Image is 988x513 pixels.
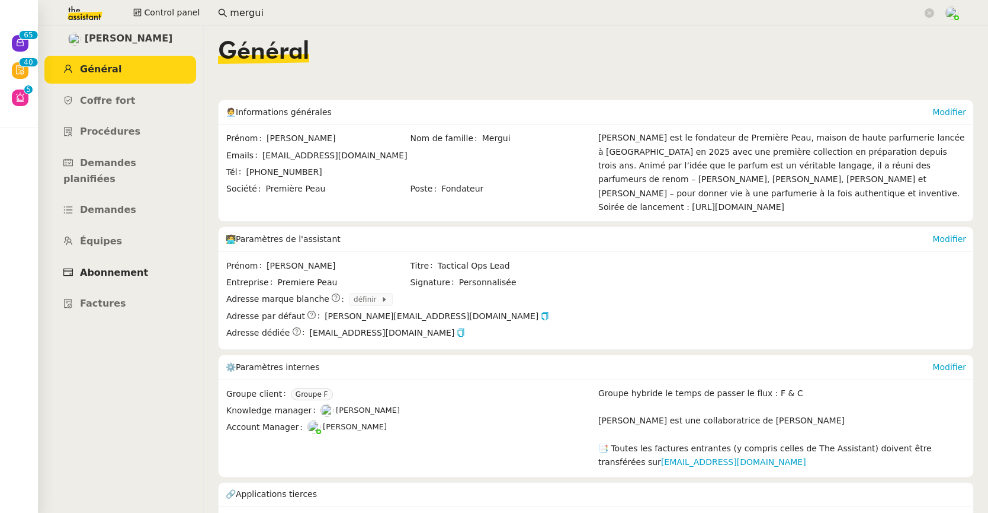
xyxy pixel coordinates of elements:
[80,126,140,137] span: Procédures
[44,228,196,256] a: Équipes
[236,107,332,117] span: Informations générales
[80,235,122,247] span: Équipes
[226,310,305,323] span: Adresse par défaut
[291,388,333,400] nz-tag: Groupe F
[226,132,267,145] span: Prénom
[226,420,307,434] span: Account Manager
[226,227,932,251] div: 🧑‍💻
[226,387,291,401] span: Groupe client
[661,457,806,467] a: [EMAIL_ADDRESS][DOMAIN_NAME]
[482,132,593,145] span: Mergui
[80,95,136,106] span: Coffre fort
[598,414,966,428] div: [PERSON_NAME] est une collaboratrice de [PERSON_NAME]
[226,355,932,379] div: ⚙️
[226,292,329,306] span: Adresse marque blanche
[277,276,409,289] span: Premiere Peau
[44,56,196,84] a: Général
[410,259,438,273] span: Titre
[226,149,262,162] span: Emails
[267,132,409,145] span: [PERSON_NAME]
[126,5,207,21] button: Control panel
[80,63,121,75] span: Général
[19,58,37,66] nz-badge-sup: 40
[441,182,593,196] span: Fondateur
[325,310,549,323] span: [PERSON_NAME][EMAIL_ADDRESS][DOMAIN_NAME]
[438,259,593,273] span: Tactical Ops Lead
[354,294,381,305] span: définir
[459,276,517,289] span: Personnalisée
[307,420,320,434] img: users%2FNTfmycKsCFdqp6LX6USf2FmuPJo2%2Favatar%2Fprofile-pic%20(1).png
[226,483,966,506] div: 🔗
[24,85,33,94] nz-badge-sup: 5
[218,40,309,64] span: Général
[598,442,966,470] div: 📑 Toutes les factures entrantes (y compris celles de The Assistant) doivent être transférées sur
[144,6,200,20] span: Control panel
[236,362,319,372] span: Paramètres internes
[226,276,277,289] span: Entreprise
[230,5,922,21] input: Rechercher
[932,107,966,117] a: Modifier
[80,204,136,215] span: Demandes
[226,165,246,179] span: Tél
[63,157,136,184] span: Demandes planifiées
[44,87,196,115] a: Coffre fort
[410,276,459,289] span: Signature
[226,182,265,196] span: Société
[80,298,126,309] span: Factures
[265,182,409,196] span: Première Peau
[320,404,333,417] img: users%2FyQfMwtYgTqhRP2YHWHmG2s2LYaD3%2Favatar%2Fprofile-pic.png
[236,489,317,499] span: Applications tierces
[44,259,196,287] a: Abonnement
[26,85,31,96] p: 5
[44,149,196,193] a: Demandes planifiées
[226,326,290,340] span: Adresse dédiée
[262,151,408,160] span: [EMAIL_ADDRESS][DOMAIN_NAME]
[28,58,33,69] p: 0
[28,31,33,42] p: 5
[236,234,341,244] span: Paramètres de l'assistant
[24,58,28,69] p: 4
[598,131,966,214] div: [PERSON_NAME] est le fondateur de Première Peau, maison de haute parfumerie lancée à [GEOGRAPHIC_...
[44,196,196,224] a: Demandes
[323,422,387,431] span: [PERSON_NAME]
[246,167,322,177] span: [PHONE_NUMBER]
[932,362,966,372] a: Modifier
[80,267,148,278] span: Abonnement
[310,326,466,340] span: [EMAIL_ADDRESS][DOMAIN_NAME]
[410,182,442,196] span: Poste
[410,132,482,145] span: Nom de famille
[226,100,932,124] div: 🧑‍💼
[24,31,28,42] p: 6
[226,404,320,418] span: Knowledge manager
[598,387,966,400] div: Groupe hybride le temps de passer le flux : F & C
[44,118,196,146] a: Procédures
[336,406,400,415] span: [PERSON_NAME]
[945,7,958,20] img: users%2FNTfmycKsCFdqp6LX6USf2FmuPJo2%2Favatar%2Fprofile-pic%20(1).png
[68,33,81,46] img: users%2Fjeuj7FhI7bYLyCU6UIN9LElSS4x1%2Favatar%2F1678820456145.jpeg
[267,259,409,273] span: [PERSON_NAME]
[85,31,173,47] span: [PERSON_NAME]
[19,31,37,39] nz-badge-sup: 65
[226,259,267,273] span: Prénom
[932,234,966,244] a: Modifier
